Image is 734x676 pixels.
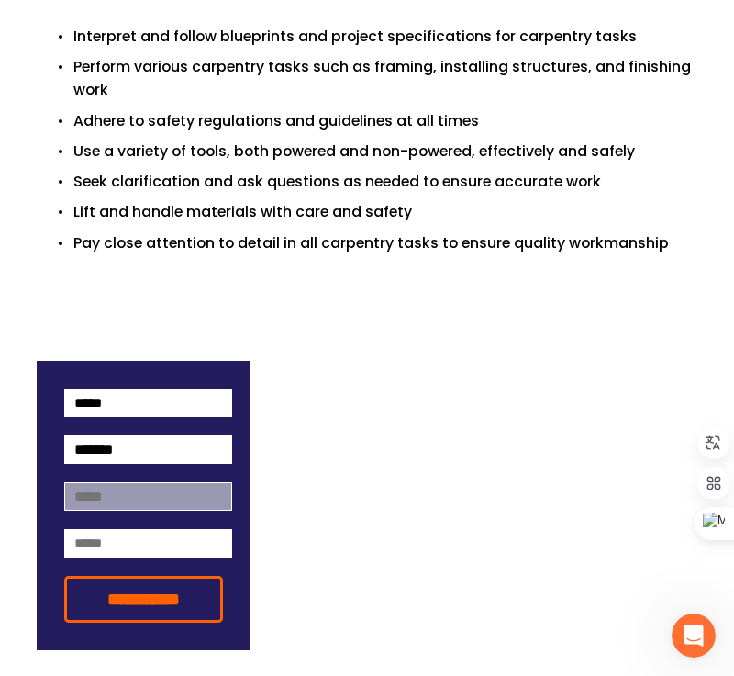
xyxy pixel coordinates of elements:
[73,170,697,193] p: Seek clarification and ask questions as needed to ensure accurate work
[73,109,697,132] p: Adhere to safety regulations and guidelines at all times
[73,200,697,223] p: Lift and handle materials with care and safety
[672,614,716,658] iframe: Intercom live chat
[73,25,697,48] p: Interpret and follow blueprints and project specifications for carpentry tasks
[73,140,697,163] p: Use a variety of tools, both powered and non-powered, effectively and safely
[73,231,697,254] p: Pay close attention to detail in all carpentry tasks to ensure quality workmanship
[73,55,697,102] p: Perform various carpentry tasks such as framing, installing structures, and finishing work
